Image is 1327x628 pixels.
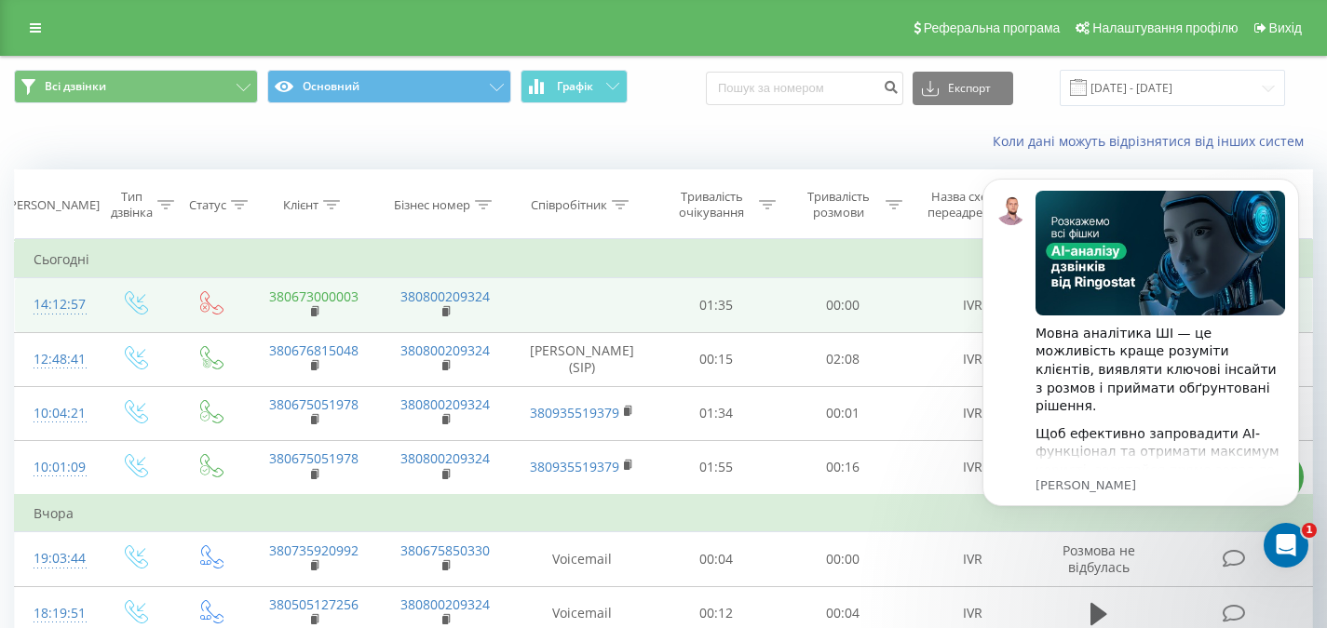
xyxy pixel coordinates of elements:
div: 10:01:09 [34,449,77,486]
a: 380800209324 [400,395,490,413]
a: 380673000003 [269,287,359,305]
span: Реферальна програма [924,20,1061,35]
td: 00:15 [653,332,779,386]
span: Вихід [1269,20,1302,35]
span: Всі дзвінки [45,79,106,94]
a: 380675051978 [269,395,359,413]
iframe: Intercom notifications повідомлення [955,151,1327,578]
td: 00:04 [653,532,779,586]
td: IVR [906,440,1038,495]
a: 380935519379 [530,404,619,421]
button: Експорт [913,72,1013,105]
td: 00:00 [779,278,906,332]
td: 02:08 [779,332,906,386]
td: IVR [906,386,1038,440]
td: IVR [906,332,1038,386]
a: 380935519379 [530,458,619,475]
div: Тип дзвінка [111,189,153,220]
div: 14:12:57 [34,287,77,323]
td: 01:35 [653,278,779,332]
div: 10:04:21 [34,395,77,432]
a: 380800209324 [400,287,490,305]
div: Тривалість розмови [797,189,881,220]
input: Пошук за номером [706,72,903,105]
div: Тривалість очікування [670,189,753,220]
td: Вчора [15,495,1313,532]
a: 380675051978 [269,449,359,467]
a: 380505127256 [269,595,359,613]
div: Статус [189,197,226,213]
span: Графік [557,80,593,93]
a: 380800209324 [400,341,490,359]
a: 380735920992 [269,541,359,559]
div: Співробітник [531,197,607,213]
td: IVR [906,278,1038,332]
div: [PERSON_NAME] [6,197,100,213]
span: Налаштування профілю [1092,20,1238,35]
div: 19:03:44 [34,541,77,577]
td: Сьогодні [15,241,1313,278]
div: Назва схеми переадресації [924,189,1013,220]
iframe: Intercom live chat [1264,523,1308,568]
td: [PERSON_NAME] (SIP) [511,332,653,386]
a: 380800209324 [400,449,490,467]
button: Графік [521,70,628,103]
a: 380676815048 [269,341,359,359]
td: 00:16 [779,440,906,495]
a: 380675850330 [400,541,490,559]
a: Коли дані можуть відрізнятися вiд інших систем [993,132,1313,150]
td: 00:00 [779,532,906,586]
td: 00:01 [779,386,906,440]
td: IVR [906,532,1038,586]
button: Основний [267,70,511,103]
td: 01:34 [653,386,779,440]
button: Всі дзвінки [14,70,258,103]
div: 12:48:41 [34,341,77,378]
div: Бізнес номер [394,197,470,213]
a: 380800209324 [400,595,490,613]
span: 1 [1302,523,1317,538]
td: Voicemail [511,532,653,586]
td: 01:55 [653,440,779,495]
div: Клієнт [283,197,318,213]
